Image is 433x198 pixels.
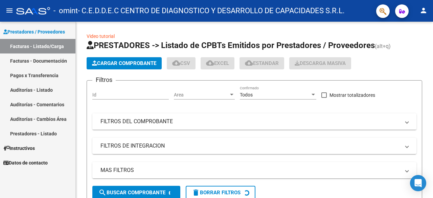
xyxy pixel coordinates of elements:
[206,59,214,67] mat-icon: cloud_download
[92,162,416,178] mat-expansion-panel-header: MAS FILTROS
[419,6,428,15] mat-icon: person
[192,189,200,197] mat-icon: delete
[78,3,345,18] span: - C.E.D.D.E.C CENTRO DE DIAGNOSTICO Y DESARROLLO DE CAPACIDADES S.R.L.
[192,190,241,196] span: Borrar Filtros
[329,91,375,99] span: Mostrar totalizadores
[100,118,400,125] mat-panel-title: FILTROS DEL COMPROBANTE
[92,113,416,130] mat-expansion-panel-header: FILTROS DEL COMPROBANTE
[289,57,351,69] button: Descarga Masiva
[289,57,351,69] app-download-masive: Descarga masiva de comprobantes (adjuntos)
[92,138,416,154] mat-expansion-panel-header: FILTROS DE INTEGRACION
[295,60,346,66] span: Descarga Masiva
[3,159,48,167] span: Datos de contacto
[174,92,229,98] span: Area
[3,28,65,36] span: Prestadores / Proveedores
[3,145,35,152] span: Instructivos
[87,41,375,50] span: PRESTADORES -> Listado de CPBTs Emitidos por Prestadores / Proveedores
[375,43,391,49] span: (alt+q)
[92,60,156,66] span: Cargar Comprobante
[240,57,284,69] button: Estandar
[206,60,229,66] span: EXCEL
[240,92,253,97] span: Todos
[53,3,78,18] span: - omint
[100,142,400,150] mat-panel-title: FILTROS DE INTEGRACION
[87,34,115,39] a: Video tutorial
[245,60,279,66] span: Estandar
[172,60,190,66] span: CSV
[167,57,196,69] button: CSV
[98,190,165,196] span: Buscar Comprobante
[100,167,400,174] mat-panel-title: MAS FILTROS
[98,189,107,197] mat-icon: search
[5,6,14,15] mat-icon: menu
[410,175,426,191] div: Open Intercom Messenger
[245,59,253,67] mat-icon: cloud_download
[201,57,234,69] button: EXCEL
[92,75,116,85] h3: Filtros
[87,57,162,69] button: Cargar Comprobante
[172,59,180,67] mat-icon: cloud_download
